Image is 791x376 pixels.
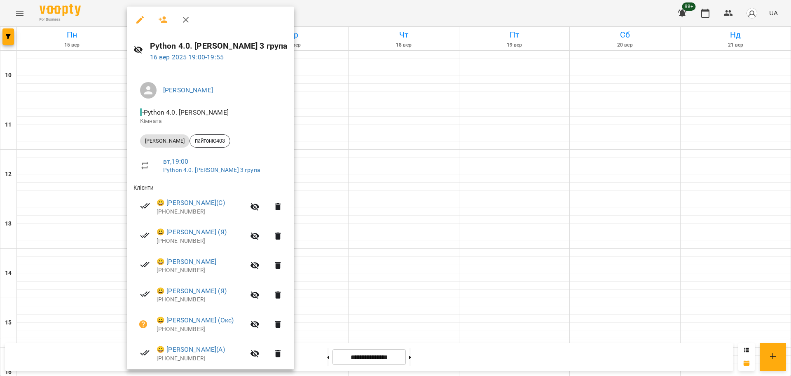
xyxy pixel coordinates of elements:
p: [PHONE_NUMBER] [157,355,245,363]
svg: Візит сплачено [140,289,150,299]
svg: Візит сплачено [140,348,150,358]
a: 😀 [PERSON_NAME](С) [157,198,225,208]
p: [PHONE_NUMBER] [157,325,245,334]
span: [PERSON_NAME] [140,137,190,145]
a: 16 вер 2025 19:00-19:55 [150,53,224,61]
p: [PHONE_NUMBER] [157,208,245,216]
svg: Візит сплачено [140,260,150,270]
svg: Візит сплачено [140,201,150,211]
a: Python 4.0. [PERSON_NAME] 3 група [163,167,260,173]
div: пайтонЮ403 [190,134,230,148]
p: [PHONE_NUMBER] [157,266,245,275]
a: [PERSON_NAME] [163,86,213,94]
p: [PHONE_NUMBER] [157,296,245,304]
a: вт , 19:00 [163,157,188,165]
button: Візит ще не сплачено. Додати оплату? [133,315,153,334]
span: - Python 4.0. [PERSON_NAME] [140,108,230,116]
a: 😀 [PERSON_NAME](А) [157,345,225,355]
svg: Візит сплачено [140,230,150,240]
p: Кімната [140,117,281,125]
a: 😀 [PERSON_NAME] (Окс) [157,315,234,325]
h6: Python 4.0. [PERSON_NAME] 3 група [150,40,288,52]
p: [PHONE_NUMBER] [157,237,245,245]
a: 😀 [PERSON_NAME] (Я) [157,227,227,237]
a: 😀 [PERSON_NAME] (Я) [157,286,227,296]
span: пайтонЮ403 [190,137,230,145]
a: 😀 [PERSON_NAME] [157,257,216,267]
